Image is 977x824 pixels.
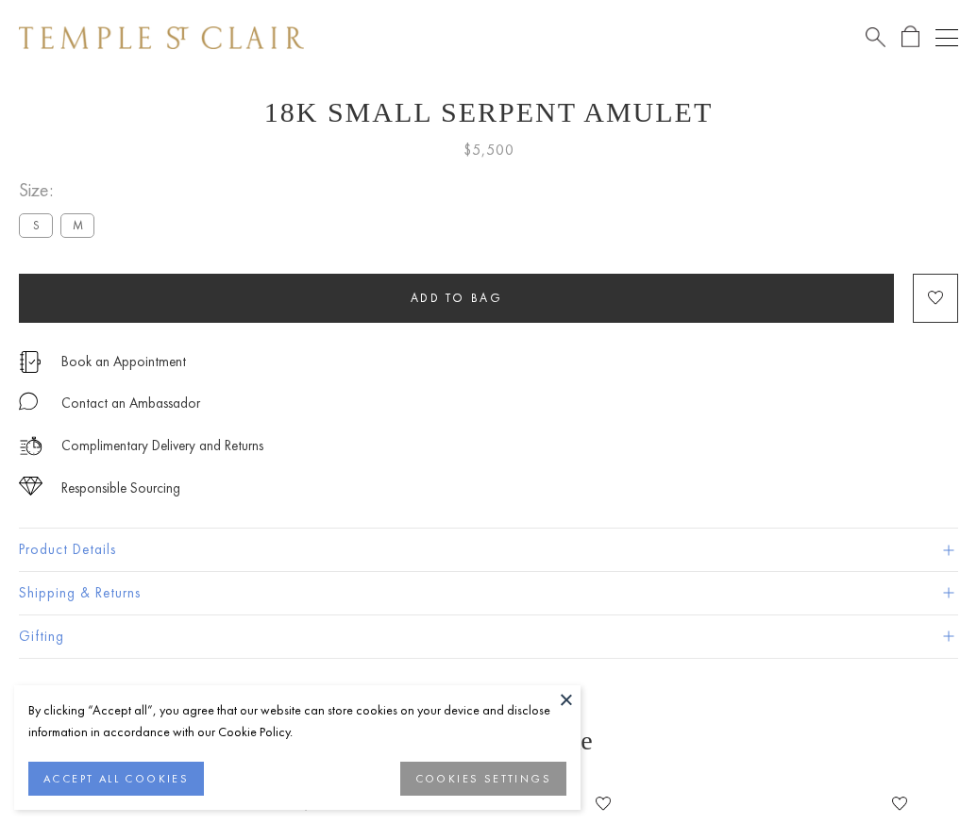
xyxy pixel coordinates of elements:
button: Product Details [19,529,958,571]
a: Search [866,25,885,49]
button: Add to bag [19,274,894,323]
button: ACCEPT ALL COOKIES [28,762,204,796]
button: COOKIES SETTINGS [400,762,566,796]
button: Open navigation [935,26,958,49]
img: Temple St. Clair [19,26,304,49]
img: icon_delivery.svg [19,434,42,458]
button: Gifting [19,615,958,658]
h1: 18K Small Serpent Amulet [19,96,958,128]
span: Size: [19,175,102,206]
div: Responsible Sourcing [61,477,180,500]
button: Shipping & Returns [19,572,958,614]
span: Add to bag [411,290,503,306]
span: $5,500 [463,138,514,162]
div: Contact an Ambassador [61,392,200,415]
p: Complimentary Delivery and Returns [61,434,263,458]
img: icon_sourcing.svg [19,477,42,496]
a: Book an Appointment [61,351,186,372]
img: MessageIcon-01_2.svg [19,392,38,411]
div: By clicking “Accept all”, you agree that our website can store cookies on your device and disclos... [28,699,566,743]
label: S [19,213,53,237]
img: icon_appointment.svg [19,351,42,373]
label: M [60,213,94,237]
a: Open Shopping Bag [901,25,919,49]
